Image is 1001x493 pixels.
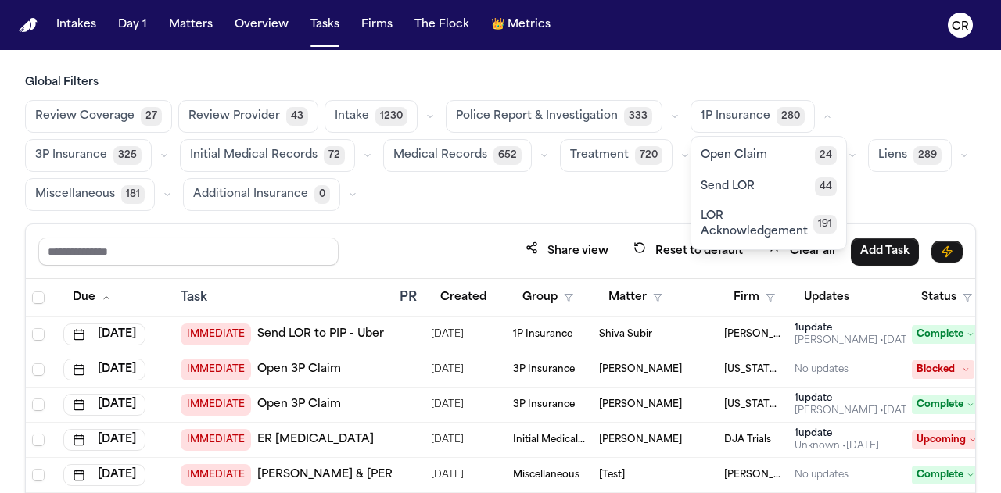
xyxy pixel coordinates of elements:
[50,11,102,39] button: Intakes
[456,109,618,124] span: Police Report & Investigation
[777,107,805,126] span: 280
[931,241,963,263] button: Immediate Task
[188,109,280,124] span: Review Provider
[383,139,532,172] button: Medical Records652
[286,107,308,126] span: 43
[815,177,837,196] span: 44
[35,109,135,124] span: Review Coverage
[635,146,662,165] span: 720
[691,171,846,202] button: Send LOR44
[335,109,369,124] span: Intake
[815,146,837,165] span: 24
[759,237,845,266] button: Clear all
[691,202,846,246] button: LOR Acknowledgement191
[35,148,107,163] span: 3P Insurance
[19,18,38,33] img: Finch Logo
[190,148,318,163] span: Initial Medical Records
[112,11,153,39] button: Day 1
[878,148,907,163] span: Liens
[25,75,976,91] h3: Global Filters
[570,148,629,163] span: Treatment
[813,215,837,234] span: 191
[193,187,308,202] span: Additional Insurance
[113,146,142,165] span: 325
[25,178,155,211] button: Miscellaneous181
[868,139,952,172] button: Liens289
[325,100,418,133] button: Intake1230
[393,148,487,163] span: Medical Records
[408,11,475,39] button: The Flock
[701,209,813,240] span: LOR Acknowledgement
[691,140,846,171] button: Open Claim24
[304,11,346,39] button: Tasks
[624,107,652,126] span: 333
[178,100,318,133] button: Review Provider43
[624,237,752,266] button: Reset to default
[183,178,340,211] button: Additional Insurance0
[25,100,172,133] button: Review Coverage27
[35,187,115,202] span: Miscellaneous
[355,11,399,39] button: Firms
[493,146,522,165] span: 652
[851,238,919,266] button: Add Task
[485,11,557,39] button: crownMetrics
[691,100,815,133] button: 1P Insurance280
[701,109,770,124] span: 1P Insurance
[180,139,355,172] button: Initial Medical Records72
[701,148,767,163] span: Open Claim
[163,11,219,39] button: Matters
[19,18,38,33] a: Home
[446,100,662,133] button: Police Report & Investigation333
[121,185,145,204] span: 181
[314,185,330,204] span: 0
[375,107,407,126] span: 1230
[913,146,942,165] span: 289
[141,107,162,126] span: 27
[25,139,152,172] button: 3P Insurance325
[228,11,295,39] button: Overview
[560,139,673,172] button: Treatment720
[516,237,618,266] button: Share view
[324,146,345,165] span: 72
[701,179,755,195] span: Send LOR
